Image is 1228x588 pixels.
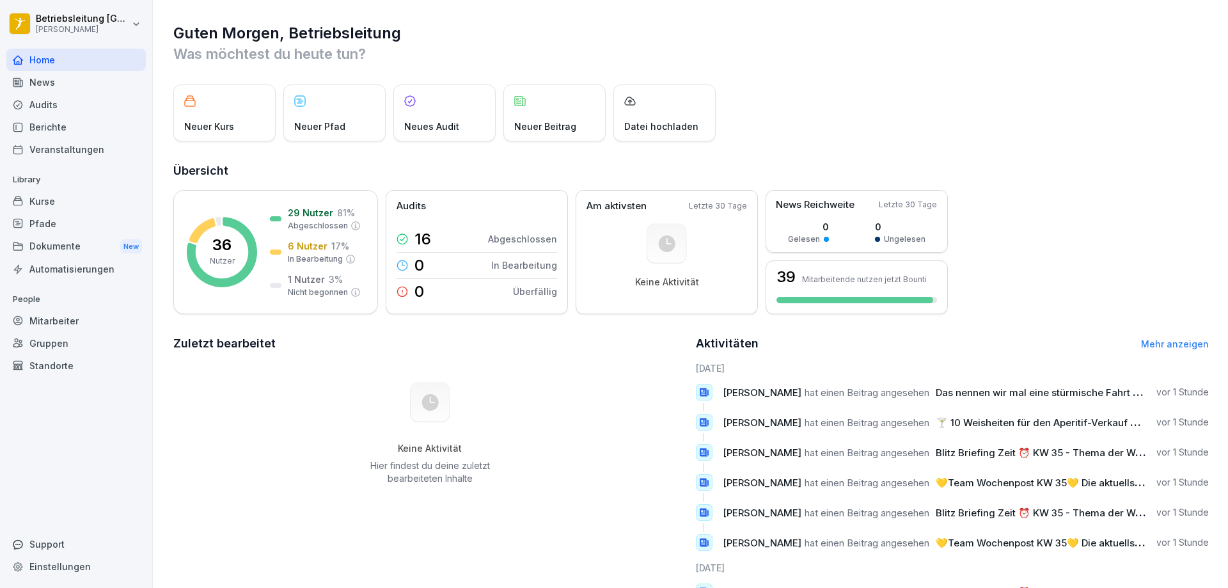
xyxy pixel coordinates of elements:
[173,335,687,353] h2: Zuletzt bearbeitet
[365,443,494,454] h5: Keine Aktivität
[1156,476,1209,489] p: vor 1 Stunde
[723,386,801,399] span: [PERSON_NAME]
[723,447,801,459] span: [PERSON_NAME]
[805,386,929,399] span: hat einen Beitrag angesehen
[805,447,929,459] span: hat einen Beitrag angesehen
[723,417,801,429] span: [PERSON_NAME]
[6,332,146,354] a: Gruppen
[805,417,929,429] span: hat einen Beitrag angesehen
[1141,338,1209,349] a: Mehr anzeigen
[696,335,759,353] h2: Aktivitäten
[6,93,146,116] a: Audits
[414,232,431,247] p: 16
[404,120,459,133] p: Neues Audit
[6,555,146,578] a: Einstellungen
[397,199,426,214] p: Audits
[329,273,343,286] p: 3 %
[173,162,1209,180] h2: Übersicht
[1156,416,1209,429] p: vor 1 Stunde
[173,44,1209,64] p: Was möchtest du heute tun?
[6,212,146,235] a: Pfade
[586,199,647,214] p: Am aktivsten
[723,477,801,489] span: [PERSON_NAME]
[6,289,146,310] p: People
[288,220,348,232] p: Abgeschlossen
[488,232,557,246] p: Abgeschlossen
[288,239,327,253] p: 6 Nutzer
[696,561,1209,575] h6: [DATE]
[776,198,854,212] p: News Reichweite
[294,120,345,133] p: Neuer Pfad
[802,274,927,284] p: Mitarbeitende nutzen jetzt Bounti
[288,253,343,265] p: In Bearbeitung
[337,206,355,219] p: 81 %
[288,287,348,298] p: Nicht begonnen
[331,239,349,253] p: 17 %
[884,234,925,245] p: Ungelesen
[1156,446,1209,459] p: vor 1 Stunde
[635,276,699,288] p: Keine Aktivität
[6,235,146,258] div: Dokumente
[805,537,929,549] span: hat einen Beitrag angesehen
[36,13,129,24] p: Betriebsleitung [GEOGRAPHIC_DATA]
[6,49,146,71] a: Home
[6,310,146,332] a: Mitarbeiter
[6,138,146,161] a: Veranstaltungen
[184,120,234,133] p: Neuer Kurs
[788,220,829,234] p: 0
[788,234,820,245] p: Gelesen
[689,200,747,212] p: Letzte 30 Tage
[776,269,796,285] h3: 39
[173,23,1209,44] h1: Guten Morgen, Betriebsleitung
[288,206,333,219] p: 29 Nutzer
[6,354,146,377] a: Standorte
[1156,386,1209,399] p: vor 1 Stunde
[513,285,557,298] p: Überfällig
[723,537,801,549] span: [PERSON_NAME]
[1156,536,1209,549] p: vor 1 Stunde
[805,507,929,519] span: hat einen Beitrag angesehen
[6,533,146,555] div: Support
[212,237,232,253] p: 36
[120,239,142,254] div: New
[6,258,146,280] a: Automatisierungen
[414,258,424,273] p: 0
[696,362,1209,375] h6: [DATE]
[875,220,925,234] p: 0
[210,255,235,267] p: Nutzer
[6,116,146,138] a: Berichte
[1156,506,1209,519] p: vor 1 Stunde
[491,258,557,272] p: In Bearbeitung
[6,71,146,93] a: News
[414,284,424,299] p: 0
[6,235,146,258] a: DokumenteNew
[723,507,801,519] span: [PERSON_NAME]
[514,120,576,133] p: Neuer Beitrag
[6,170,146,190] p: Library
[624,120,698,133] p: Datei hochladen
[879,199,937,211] p: Letzte 30 Tage
[6,190,146,212] a: Kurse
[288,273,325,286] p: 1 Nutzer
[365,459,494,485] p: Hier findest du deine zuletzt bearbeiteten Inhalte
[805,477,929,489] span: hat einen Beitrag angesehen
[36,25,129,34] p: [PERSON_NAME]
